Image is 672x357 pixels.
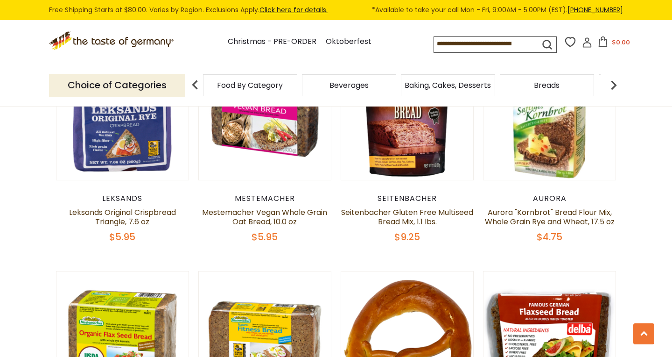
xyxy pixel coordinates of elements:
[56,194,189,203] div: Leksands
[372,5,623,15] span: *Available to take your call Mon - Fri, 9:00AM - 5:00PM (EST).
[405,82,491,89] a: Baking, Cakes, Desserts
[341,194,474,203] div: Seitenbacher
[186,76,204,94] img: previous arrow
[69,207,176,227] a: Leksands Original Crispbread Triangle, 7.6 oz
[341,48,473,180] img: Seitenbacher Gluten Free Multiseed Bread Mix, 1.1 lbs.
[604,76,623,94] img: next arrow
[594,36,634,50] button: $0.00
[341,207,473,227] a: Seitenbacher Gluten Free Multiseed Bread Mix, 1.1 lbs.
[228,36,316,48] a: Christmas - PRE-ORDER
[329,82,369,89] a: Beverages
[326,36,371,48] a: Oktoberfest
[217,82,283,89] a: Food By Category
[534,82,560,89] a: Breads
[394,230,420,243] span: $9.25
[202,207,327,227] a: Mestemacher Vegan Whole Grain Oat Bread, 10.0 oz
[49,74,185,97] p: Choice of Categories
[483,48,616,180] img: Aurora "Kornbrot" Bread Flour Mix, Whole Grain Rye and Wheat, 17.5 oz
[612,38,630,47] span: $0.00
[198,194,331,203] div: Mestemacher
[199,48,331,180] img: Mestemacher Vegan Whole Grain Oat Bread, 10.0 oz
[49,5,623,15] div: Free Shipping Starts at $80.00. Varies by Region. Exclusions Apply.
[252,230,278,243] span: $5.95
[567,5,623,14] a: [PHONE_NUMBER]
[485,207,615,227] a: Aurora "Kornbrot" Bread Flour Mix, Whole Grain Rye and Wheat, 17.5 oz
[537,230,562,243] span: $4.75
[109,230,135,243] span: $5.95
[483,194,616,203] div: Aurora
[56,48,189,180] img: Leksands Original Crispbread Triangle, 7.6 oz
[259,5,328,14] a: Click here for details.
